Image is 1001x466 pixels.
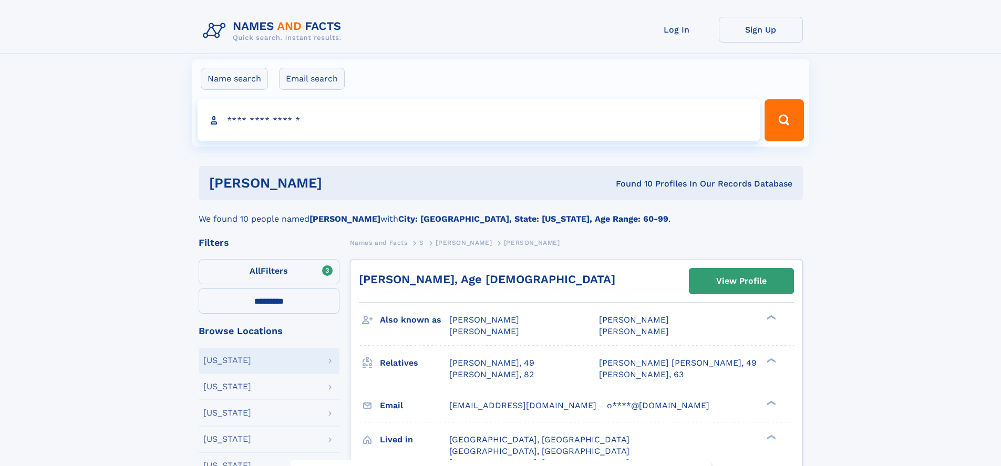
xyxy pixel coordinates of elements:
[380,431,449,449] h3: Lived in
[203,356,251,365] div: [US_STATE]
[449,315,519,325] span: [PERSON_NAME]
[201,68,268,90] label: Name search
[449,326,519,336] span: [PERSON_NAME]
[380,354,449,372] h3: Relatives
[449,400,596,410] span: [EMAIL_ADDRESS][DOMAIN_NAME]
[203,435,251,443] div: [US_STATE]
[449,434,630,444] span: [GEOGRAPHIC_DATA], [GEOGRAPHIC_DATA]
[436,239,492,246] span: [PERSON_NAME]
[635,17,719,43] a: Log In
[764,357,777,364] div: ❯
[199,200,803,225] div: We found 10 people named with .
[398,214,668,224] b: City: [GEOGRAPHIC_DATA], State: [US_STATE], Age Range: 60-99
[199,17,350,45] img: Logo Names and Facts
[279,68,345,90] label: Email search
[436,236,492,249] a: [PERSON_NAME]
[469,178,792,190] div: Found 10 Profiles In Our Records Database
[309,214,380,224] b: [PERSON_NAME]
[449,369,534,380] a: [PERSON_NAME], 82
[449,446,630,456] span: [GEOGRAPHIC_DATA], [GEOGRAPHIC_DATA]
[250,266,261,276] span: All
[419,236,424,249] a: S
[203,409,251,417] div: [US_STATE]
[765,99,803,141] button: Search Button
[599,357,757,369] a: [PERSON_NAME] [PERSON_NAME], 49
[599,326,669,336] span: [PERSON_NAME]
[764,314,777,321] div: ❯
[504,239,560,246] span: [PERSON_NAME]
[689,268,793,294] a: View Profile
[209,177,469,190] h1: [PERSON_NAME]
[599,369,684,380] a: [PERSON_NAME], 63
[199,326,339,336] div: Browse Locations
[359,273,615,286] a: [PERSON_NAME], Age [DEMOGRAPHIC_DATA]
[719,17,803,43] a: Sign Up
[764,433,777,440] div: ❯
[199,259,339,284] label: Filters
[419,239,424,246] span: S
[764,399,777,406] div: ❯
[198,99,760,141] input: search input
[380,397,449,415] h3: Email
[199,238,339,247] div: Filters
[716,269,767,293] div: View Profile
[203,382,251,391] div: [US_STATE]
[350,236,408,249] a: Names and Facts
[380,311,449,329] h3: Also known as
[599,315,669,325] span: [PERSON_NAME]
[449,357,534,369] a: [PERSON_NAME], 49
